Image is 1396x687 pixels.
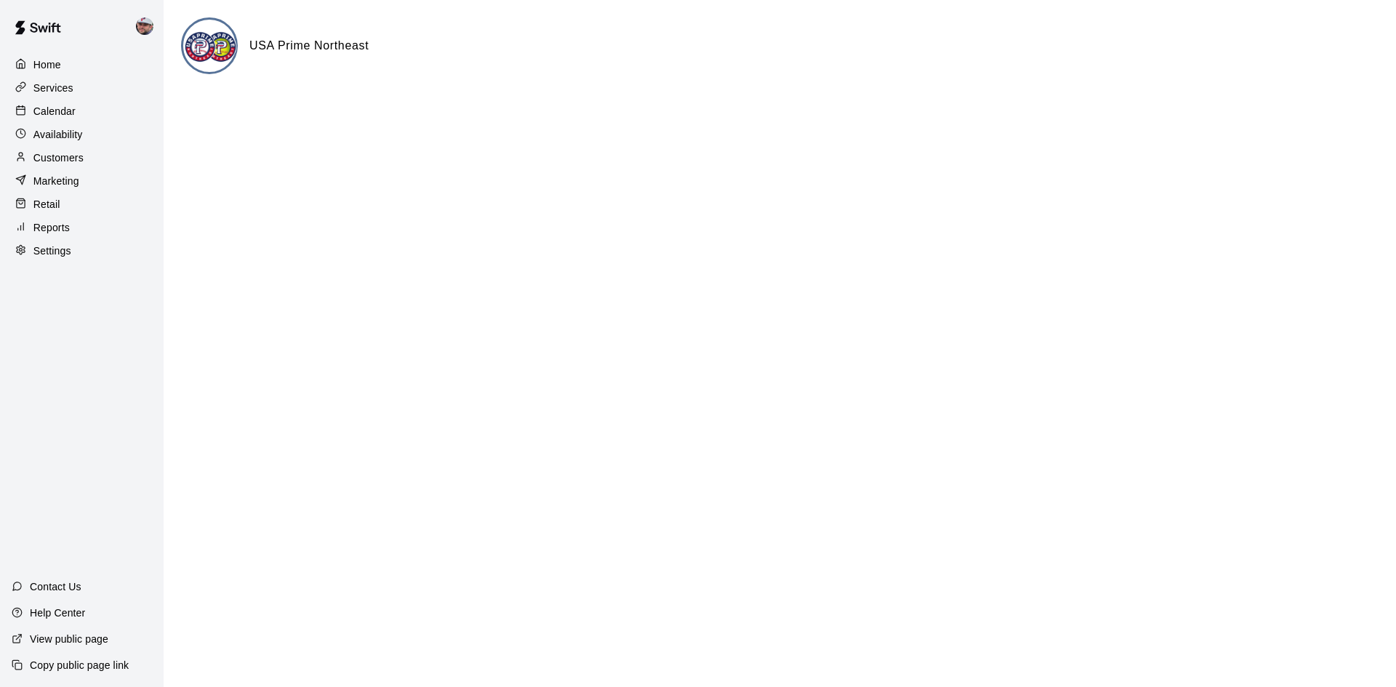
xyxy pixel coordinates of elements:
[12,124,152,145] a: Availability
[33,104,76,118] p: Calendar
[30,658,129,672] p: Copy public page link
[33,150,84,165] p: Customers
[12,240,152,262] a: Settings
[183,20,238,74] img: USA Prime Northeast logo
[12,77,152,99] a: Services
[12,170,152,192] a: Marketing
[33,197,60,212] p: Retail
[133,12,164,41] div: Alec Silverman
[33,57,61,72] p: Home
[33,174,79,188] p: Marketing
[30,632,108,646] p: View public page
[12,54,152,76] a: Home
[30,606,85,620] p: Help Center
[33,127,83,142] p: Availability
[33,220,70,235] p: Reports
[30,579,81,594] p: Contact Us
[12,217,152,238] a: Reports
[12,193,152,215] a: Retail
[249,36,369,55] h6: USA Prime Northeast
[33,244,71,258] p: Settings
[12,147,152,169] a: Customers
[12,100,152,122] a: Calendar
[136,17,153,35] img: Alec Silverman
[33,81,73,95] p: Services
